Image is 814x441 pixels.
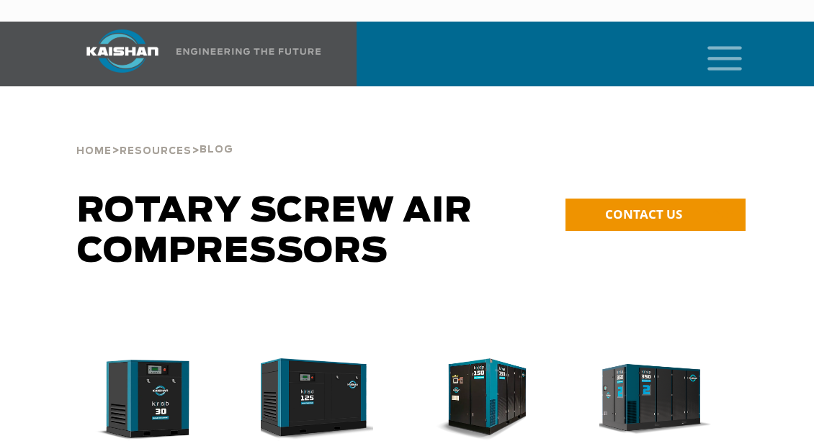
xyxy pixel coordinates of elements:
img: krsd125 [250,358,373,441]
a: Resources [120,144,192,157]
span: Rotary Screw Air Compressors [77,194,473,269]
img: Engineering the future [176,48,321,55]
span: Home [76,147,112,156]
a: CONTACT US [565,199,746,231]
div: krsp150 [430,358,553,441]
a: Kaishan USA [68,22,323,86]
div: krsp350 [599,358,723,441]
div: krsb30 [91,358,215,441]
img: krsp150 [419,358,542,441]
div: krsd125 [261,358,384,441]
a: Home [76,144,112,157]
img: krsp350 [589,358,712,441]
a: mobile menu [702,42,726,66]
img: kaishan logo [68,29,176,73]
span: CONTACT US [605,206,682,222]
span: Blog [200,145,233,155]
img: krsb30 [81,358,204,441]
span: Resources [120,147,192,156]
div: > > [76,108,233,163]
